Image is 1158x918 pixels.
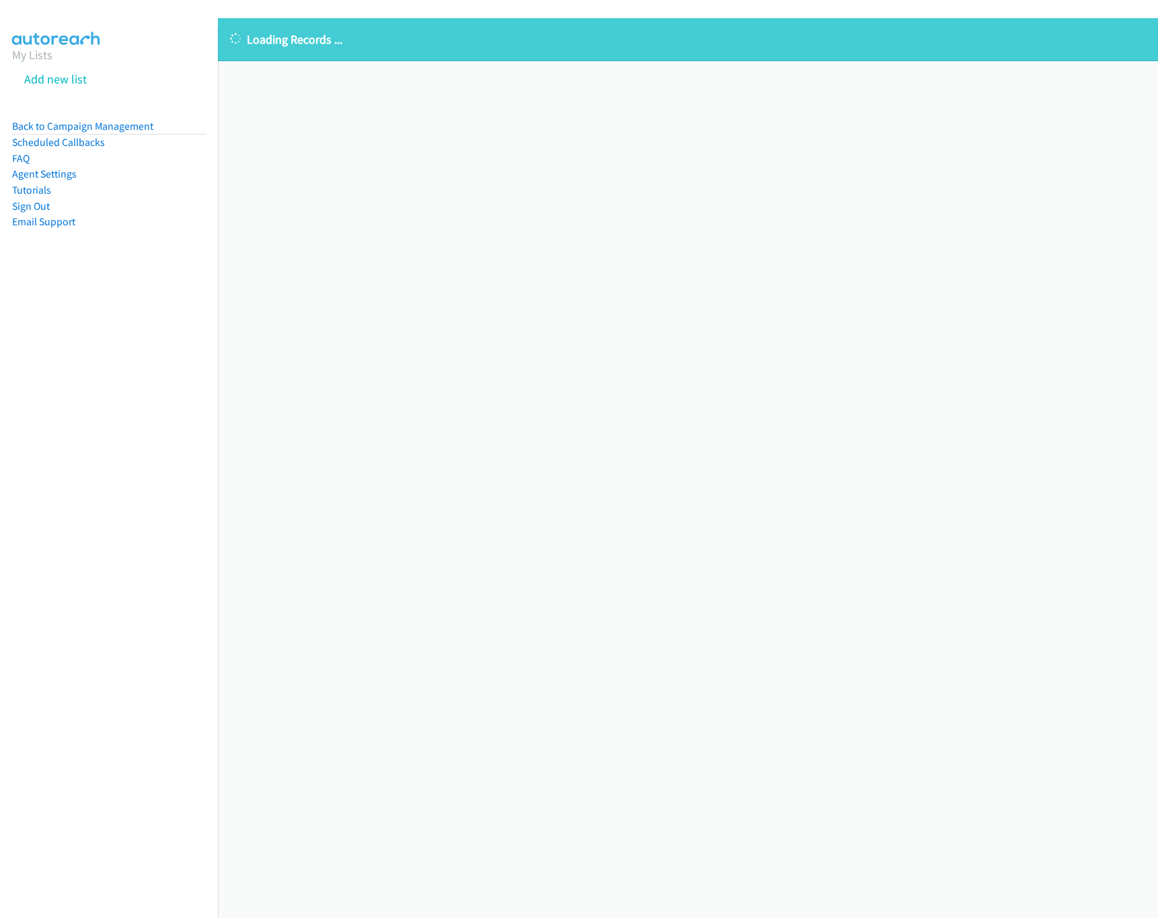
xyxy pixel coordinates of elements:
a: Back to Campaign Management [12,120,153,132]
a: Add new list [24,71,87,87]
p: Loading Records ... [230,30,1146,48]
a: Scheduled Callbacks [12,136,105,149]
a: Tutorials [12,184,51,196]
a: Agent Settings [12,167,77,180]
a: My Lists [12,47,52,63]
a: Email Support [12,215,75,228]
a: FAQ [12,152,30,165]
a: Sign Out [12,200,50,213]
